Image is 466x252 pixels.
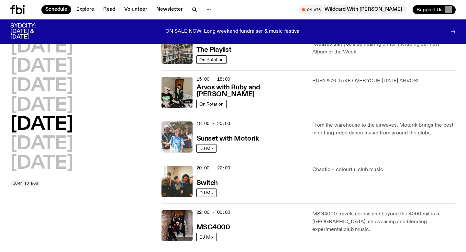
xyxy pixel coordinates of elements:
h3: Arvos with Ruby and [PERSON_NAME] [196,84,305,98]
p: MSG4000 travels across and beyond the 4000 miles of [GEOGRAPHIC_DATA], showcasing and blending ex... [312,210,456,234]
p: From the warehouse to the airwaves, Motorik brings the best in cutting-edge dance music from arou... [312,121,456,137]
h3: MSG4000 [196,224,230,231]
button: Support Us [413,5,456,14]
span: 15:00 - 18:00 [196,76,230,82]
a: Switch [196,178,218,187]
button: [DATE] [10,155,73,173]
h3: The Playlist [196,47,231,53]
h3: Sunset with Motorik [196,135,259,142]
img: A corner shot of the fbi music library [161,33,193,64]
h3: SYDCITY: [DATE] & [DATE] [10,23,52,40]
p: Our Music Team gives you a first listen to all the best new releases that you'll be hearing on fb... [312,33,456,56]
a: Read [99,5,119,14]
button: [DATE] [10,77,73,95]
span: DJ Mix [199,190,214,195]
a: Schedule [41,5,71,14]
p: RUBY & AL TAKE OVER YOUR [DATE] ARVOS! [312,77,456,85]
span: 20:00 - 22:00 [196,165,230,171]
button: Jump to now [10,180,40,187]
span: Support Us [416,7,443,13]
button: On AirWildcard With [PERSON_NAME] [299,5,407,14]
a: Arvos with Ruby and [PERSON_NAME] [196,83,305,98]
span: On Rotation [199,101,224,106]
img: A warm film photo of the switch team sitting close together. from left to right: Cedar, Lau, Sand... [161,166,193,197]
span: DJ Mix [199,235,214,239]
p: Chaotic + colourful club music [312,166,456,174]
span: Jump to now [13,182,38,185]
a: MSG4000 [196,223,230,231]
a: On Rotation [196,55,227,64]
button: [DATE] [10,135,73,153]
a: Newsletter [152,5,187,14]
img: Andrew, Reenie, and Pat stand in a row, smiling at the camera, in dappled light with a vine leafe... [161,121,193,153]
button: [DATE] [10,116,73,134]
span: DJ Mix [199,146,214,151]
button: [DATE] [10,58,73,76]
span: 18:00 - 20:00 [196,120,230,127]
a: Sunset with Motorik [196,134,259,142]
a: DJ Mix [196,144,216,153]
a: On Rotation [196,100,227,108]
button: [DATE] [10,97,73,115]
a: Explore [72,5,98,14]
button: [DATE] [10,38,73,56]
a: DJ Mix [196,189,216,197]
a: DJ Mix [196,233,216,241]
p: ON SALE NOW! Long weekend fundraiser & music festival [165,29,301,35]
h3: Switch [196,180,218,187]
img: Ruby wears a Collarbones t shirt and pretends to play the DJ decks, Al sings into a pringles can.... [161,77,193,108]
span: 22:00 - 00:00 [196,209,230,215]
a: The Playlist [196,45,231,53]
span: On Rotation [199,57,224,62]
a: Volunteer [120,5,151,14]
